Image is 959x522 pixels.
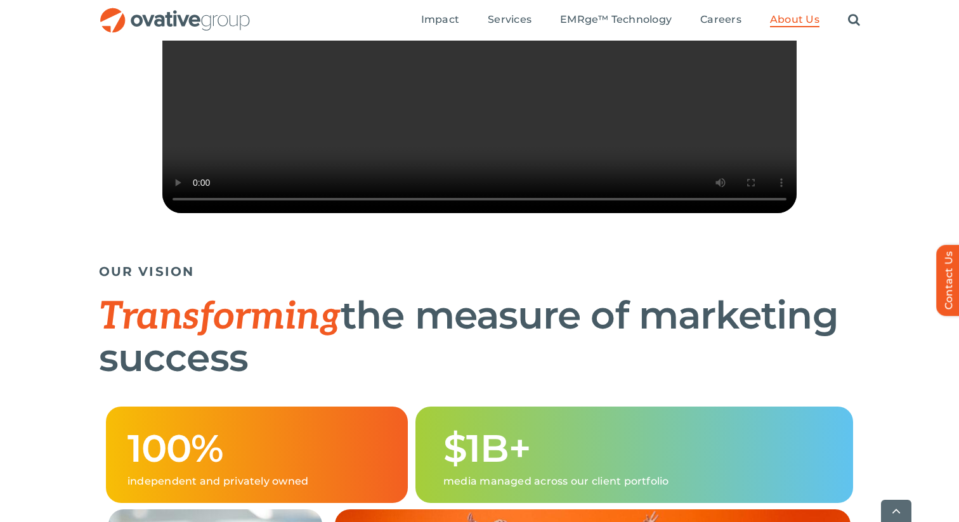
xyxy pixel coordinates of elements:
span: Transforming [99,294,341,340]
a: EMRge™ Technology [560,13,672,27]
p: media managed across our client portfolio [443,475,832,488]
p: independent and privately owned [127,475,386,488]
a: Services [488,13,532,27]
a: Search [848,13,860,27]
span: Impact [421,13,459,26]
span: Careers [700,13,741,26]
span: Services [488,13,532,26]
a: OG_Full_horizontal_RGB [99,6,251,18]
a: About Us [770,13,819,27]
a: Careers [700,13,741,27]
span: EMRge™ Technology [560,13,672,26]
h1: $1B+ [443,428,832,469]
h1: 100% [127,428,386,469]
span: About Us [770,13,819,26]
a: Impact [421,13,459,27]
h1: the measure of marketing success [99,295,860,378]
h5: OUR VISION [99,264,860,279]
